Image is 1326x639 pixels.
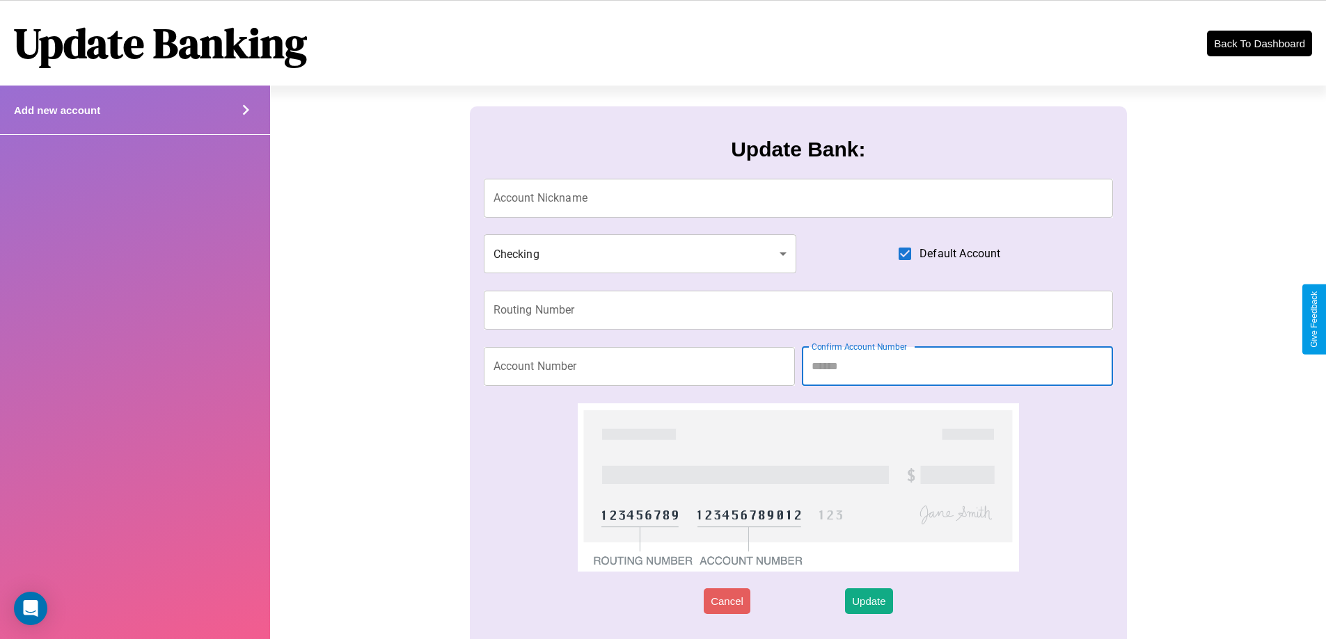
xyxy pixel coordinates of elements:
[731,138,865,161] h3: Update Bank:
[704,588,750,614] button: Cancel
[484,234,797,273] div: Checking
[845,588,892,614] button: Update
[14,592,47,625] div: Open Intercom Messenger
[812,341,907,353] label: Confirm Account Number
[14,104,100,116] h4: Add new account
[14,15,307,72] h1: Update Banking
[1207,31,1312,56] button: Back To Dashboard
[578,403,1018,572] img: check
[1309,291,1319,348] div: Give Feedback
[919,245,1000,262] span: Default Account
